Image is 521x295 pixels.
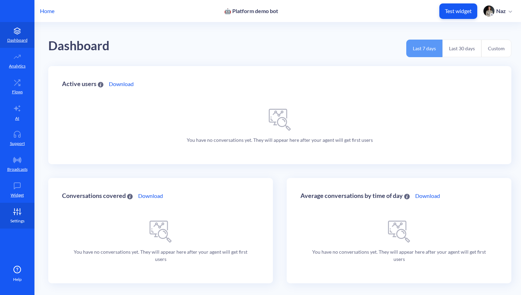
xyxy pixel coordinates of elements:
p: You have no conversations yet. They will appear here after your agent will get first users [307,248,491,263]
p: Test widget [445,8,472,14]
p: Naz [496,7,506,15]
p: Widget [11,192,24,198]
button: Custom [481,40,511,57]
div: Average conversations by time of day [300,192,410,199]
a: Download [109,80,134,88]
p: Flows [12,89,23,95]
div: Dashboard [48,36,110,56]
p: You have no conversations yet. They will appear here after your agent will get first users [187,136,373,144]
span: Help [13,276,22,283]
div: Conversations covered [62,192,133,199]
p: Analytics [9,63,25,69]
div: Active users [62,81,103,87]
p: AI [15,115,19,122]
p: Settings [10,218,24,224]
p: You have no conversations yet. They will appear here after your agent will get first users [69,248,252,263]
button: user photoNaz [480,5,515,17]
p: 🤖 Platform demo bot [224,8,278,14]
p: Broadcasts [7,166,28,172]
button: Test widget [439,3,477,19]
p: Dashboard [7,37,28,43]
a: Download [415,192,440,200]
p: Home [40,7,54,15]
p: Support [10,140,25,147]
button: Last 30 days [442,40,481,57]
img: user photo [483,6,494,17]
a: Download [138,192,163,200]
button: Last 7 days [406,40,442,57]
